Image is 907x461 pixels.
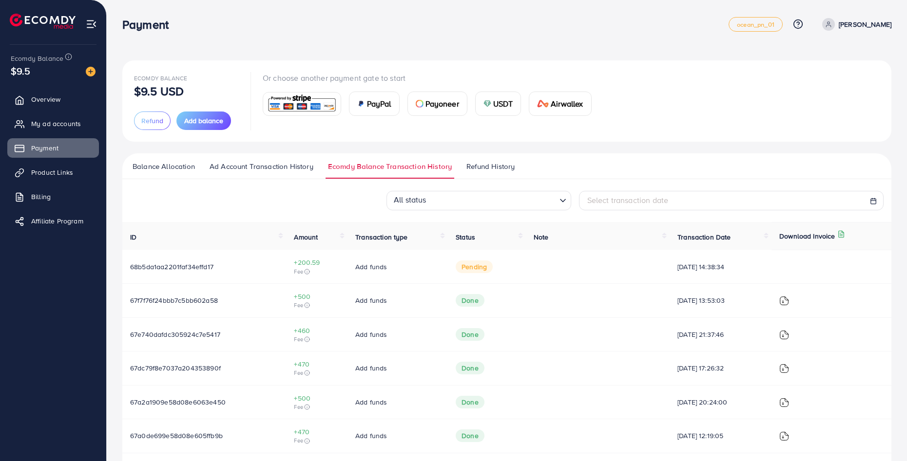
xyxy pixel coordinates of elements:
[294,437,340,444] span: Fee
[456,260,493,273] span: pending
[130,397,226,407] span: 67a2a1909e58d08e6063e450
[294,326,340,335] span: +460
[737,21,774,28] span: ocean_pn_01
[677,330,764,339] span: [DATE] 21:37:46
[133,161,195,172] span: Balance Allocation
[386,191,571,210] div: Search for option
[31,192,51,202] span: Billing
[294,359,340,369] span: +470
[677,431,764,441] span: [DATE] 12:19:05
[11,54,63,63] span: Ecomdy Balance
[130,363,221,373] span: 67dc79f8e7037a204353890f
[176,111,231,130] button: Add balance
[7,211,99,231] a: Affiliate Program
[779,431,789,441] img: ic-download-invoice.1f3c1b55.svg
[141,116,163,126] span: Refund
[456,232,475,242] span: Status
[677,397,764,407] span: [DATE] 20:24:00
[294,292,340,301] span: +500
[355,431,387,441] span: Add funds
[294,369,340,377] span: Fee
[11,64,31,78] span: $9.5
[466,161,515,172] span: Refund History
[456,429,484,442] span: Done
[392,192,428,208] span: All status
[10,14,76,29] img: logo
[534,232,549,242] span: Note
[779,398,789,407] img: ic-download-invoice.1f3c1b55.svg
[31,143,58,153] span: Payment
[367,98,391,110] span: PayPal
[130,431,223,441] span: 67a0de699e58d08e605ffb9b
[456,362,484,374] span: Done
[355,262,387,272] span: Add funds
[7,163,99,182] a: Product Links
[263,72,599,84] p: Or choose another payment gate to start
[31,119,81,129] span: My ad accounts
[130,330,220,339] span: 67e740dafdc305924c7e5417
[729,17,783,32] a: ocean_pn_01
[779,364,789,373] img: ic-download-invoice.1f3c1b55.svg
[779,296,789,306] img: ic-download-invoice.1f3c1b55.svg
[130,295,218,305] span: 67f7f76f24bbb7c5bb602a58
[328,161,452,172] span: Ecomdy Balance Transaction History
[416,100,424,108] img: card
[122,18,176,32] h3: Payment
[355,363,387,373] span: Add funds
[839,18,891,30] p: [PERSON_NAME]
[483,100,491,108] img: card
[456,328,484,341] span: Done
[31,94,60,104] span: Overview
[866,417,900,454] iframe: Chat
[7,114,99,133] a: My ad accounts
[537,100,549,108] img: card
[294,268,340,276] span: Fee
[425,98,459,110] span: Payoneer
[130,232,136,242] span: ID
[779,230,835,242] p: Download Invoice
[134,85,184,97] p: $9.5 USD
[134,74,187,82] span: Ecomdy Balance
[294,393,340,403] span: +500
[130,262,213,272] span: 68b5da1aa2201faf34effd17
[7,138,99,158] a: Payment
[31,216,83,226] span: Affiliate Program
[355,295,387,305] span: Add funds
[263,92,341,116] a: card
[294,301,340,309] span: Fee
[294,258,340,267] span: +200.59
[677,262,764,272] span: [DATE] 14:38:34
[355,232,408,242] span: Transaction type
[349,92,400,116] a: cardPayPal
[677,295,764,305] span: [DATE] 13:53:03
[456,294,484,307] span: Done
[456,396,484,408] span: Done
[407,92,467,116] a: cardPayoneer
[86,67,96,76] img: image
[294,232,318,242] span: Amount
[355,397,387,407] span: Add funds
[529,92,591,116] a: cardAirwallex
[779,330,789,340] img: ic-download-invoice.1f3c1b55.svg
[355,330,387,339] span: Add funds
[677,363,764,373] span: [DATE] 17:26:32
[357,100,365,108] img: card
[210,161,313,172] span: Ad Account Transaction History
[294,403,340,411] span: Fee
[294,335,340,343] span: Fee
[551,98,583,110] span: Airwallex
[493,98,513,110] span: USDT
[31,167,73,177] span: Product Links
[429,192,556,208] input: Search for option
[294,427,340,437] span: +470
[86,18,97,30] img: menu
[7,187,99,206] a: Billing
[184,116,223,126] span: Add balance
[475,92,521,116] a: cardUSDT
[677,232,731,242] span: Transaction Date
[818,18,891,31] a: [PERSON_NAME]
[134,111,171,130] button: Refund
[7,90,99,109] a: Overview
[266,93,338,114] img: card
